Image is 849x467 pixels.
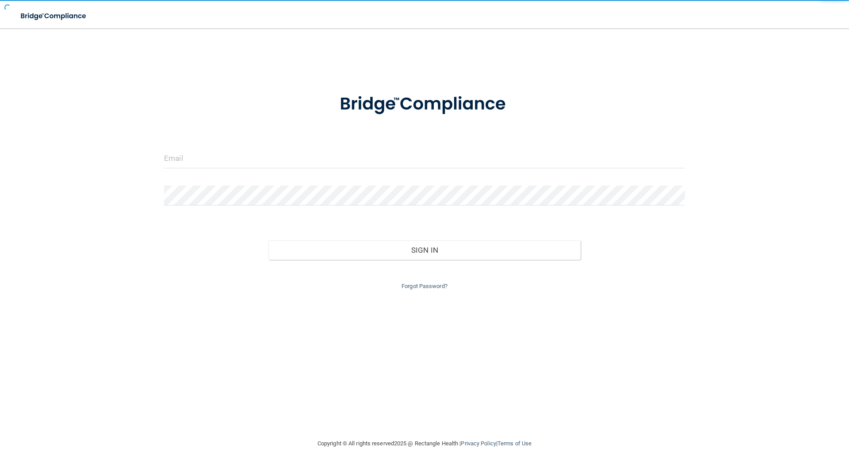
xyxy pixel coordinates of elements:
img: bridge_compliance_login_screen.278c3ca4.svg [13,7,95,25]
a: Terms of Use [497,440,532,447]
input: Email [164,148,685,168]
a: Forgot Password? [402,283,447,289]
button: Sign In [268,240,581,260]
div: Copyright © All rights reserved 2025 @ Rectangle Health | | [263,429,586,458]
a: Privacy Policy [461,440,496,447]
img: bridge_compliance_login_screen.278c3ca4.svg [321,81,528,127]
